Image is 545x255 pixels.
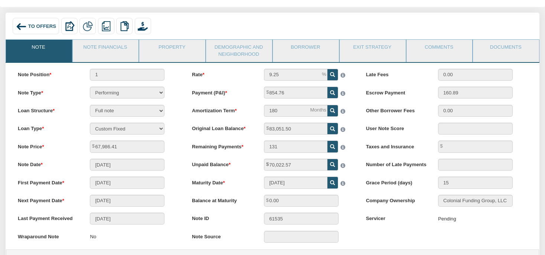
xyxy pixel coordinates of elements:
p: No [90,231,96,243]
label: Servicer [360,213,432,222]
input: MM/DD/YYYY [264,177,327,188]
img: copy.png [120,21,130,31]
input: MM/DD/YYYY [90,213,164,225]
img: reports.png [101,21,111,31]
label: Balance at Maturity [186,195,258,204]
label: Escrow Payment [360,87,432,96]
a: Note [6,40,71,58]
input: MM/DD/YYYY [90,177,164,188]
input: MM/DD/YYYY [90,195,164,207]
img: purchase_offer.png [138,21,148,31]
a: Property [139,40,205,58]
label: Maturity Date [186,177,258,186]
label: Payment (P&I) [186,87,258,96]
label: Note Date [12,159,84,168]
label: Grace Period (days) [360,177,432,186]
label: Loan Type [12,123,84,132]
label: Taxes and Insurance [360,141,432,150]
label: Note Type [12,87,84,96]
input: MM/DD/YYYY [90,159,164,171]
label: Note Position [12,69,84,78]
label: Next Payment Date [12,195,84,204]
img: back_arrow_left_icon.svg [16,21,27,32]
label: Amortization Term [186,105,258,114]
input: This field can contain only numeric characters [264,69,327,81]
label: Wraparound Note [12,231,84,241]
label: User Note Score [360,123,432,132]
img: partial.png [83,21,93,31]
label: Original Loan Balance [186,123,258,132]
a: Comments [407,40,472,58]
label: First Payment Date [12,177,84,186]
span: To Offers [28,23,56,29]
a: Note Financials [73,40,138,58]
div: Pending [438,213,456,225]
label: Note Source [186,231,258,241]
label: Loan Structure [12,105,84,114]
a: Demographic and Neighborhood [206,40,271,62]
label: Unpaid Balance [186,159,258,168]
label: Note ID [186,213,258,222]
img: export.svg [64,21,74,31]
a: Exit Strategy [340,40,405,58]
label: Late Fees [360,69,432,78]
a: Documents [473,40,538,58]
label: Last Payment Received [12,213,84,222]
label: Company Ownership [360,195,432,204]
label: Other Borrower Fees [360,105,432,114]
label: Rate [186,69,258,78]
label: Number of Late Payments [360,159,432,168]
a: Borrower [273,40,338,58]
label: Note Price [12,141,84,150]
label: Remaining Payments [186,141,258,150]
